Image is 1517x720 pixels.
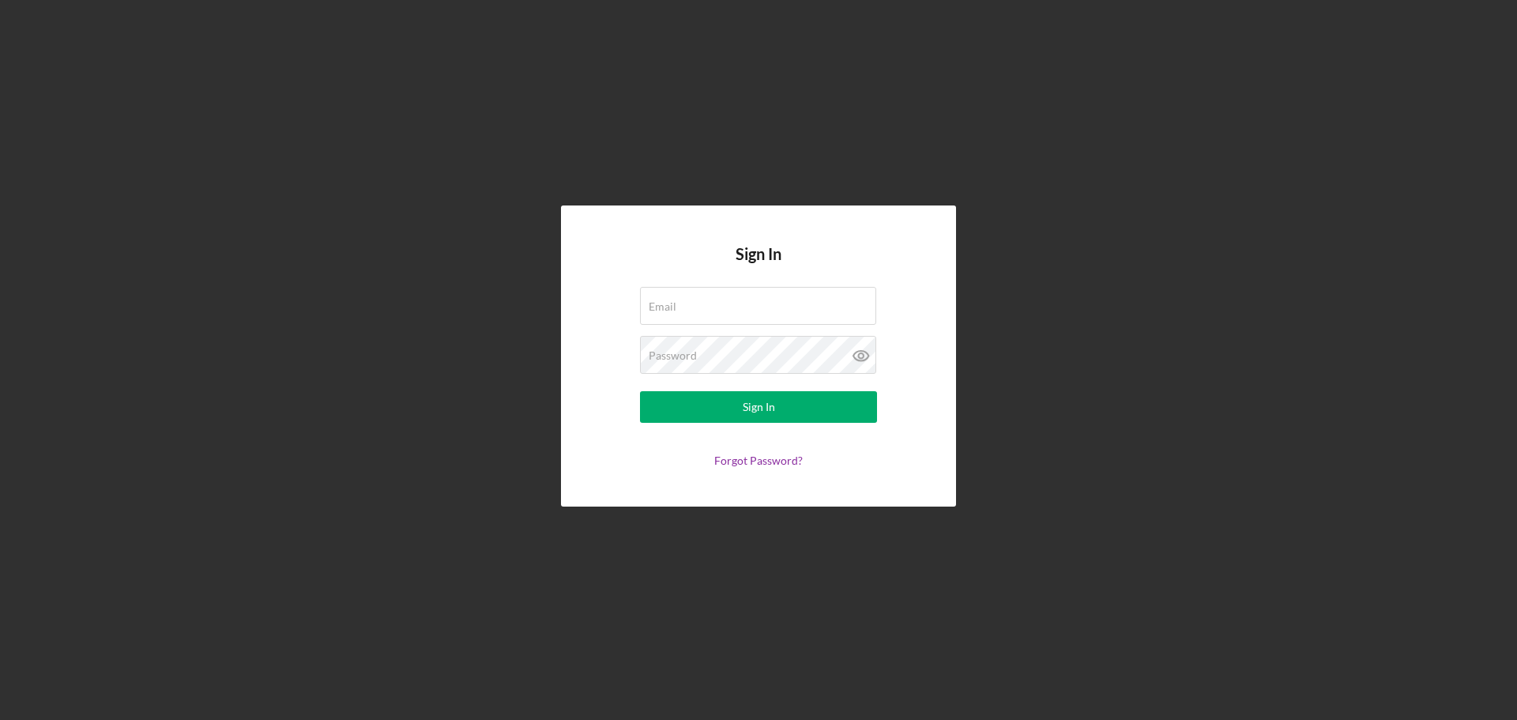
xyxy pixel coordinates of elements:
[736,245,781,287] h4: Sign In
[649,300,676,313] label: Email
[714,454,803,467] a: Forgot Password?
[743,391,775,423] div: Sign In
[649,349,697,362] label: Password
[640,391,877,423] button: Sign In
